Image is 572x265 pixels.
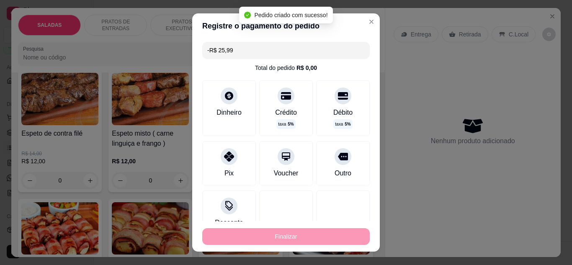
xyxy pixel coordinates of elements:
span: check-circle [244,12,251,18]
div: Outro [335,168,351,178]
div: Dinheiro [216,108,242,118]
span: 5 % [288,121,294,127]
p: taxa [278,121,294,127]
div: Crédito [275,108,297,118]
div: Pix [224,168,234,178]
input: Ex.: hambúrguer de cordeiro [207,42,365,59]
p: taxa [335,121,350,127]
button: Close [365,15,378,28]
div: R$ 0,00 [296,64,317,72]
div: Desconto [215,218,243,228]
div: Débito [333,108,353,118]
span: 5 % [345,121,350,127]
div: Voucher [274,168,299,178]
span: Pedido criado com sucesso! [254,12,327,18]
header: Registre o pagamento do pedido [192,13,380,39]
div: Total do pedido [255,64,317,72]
